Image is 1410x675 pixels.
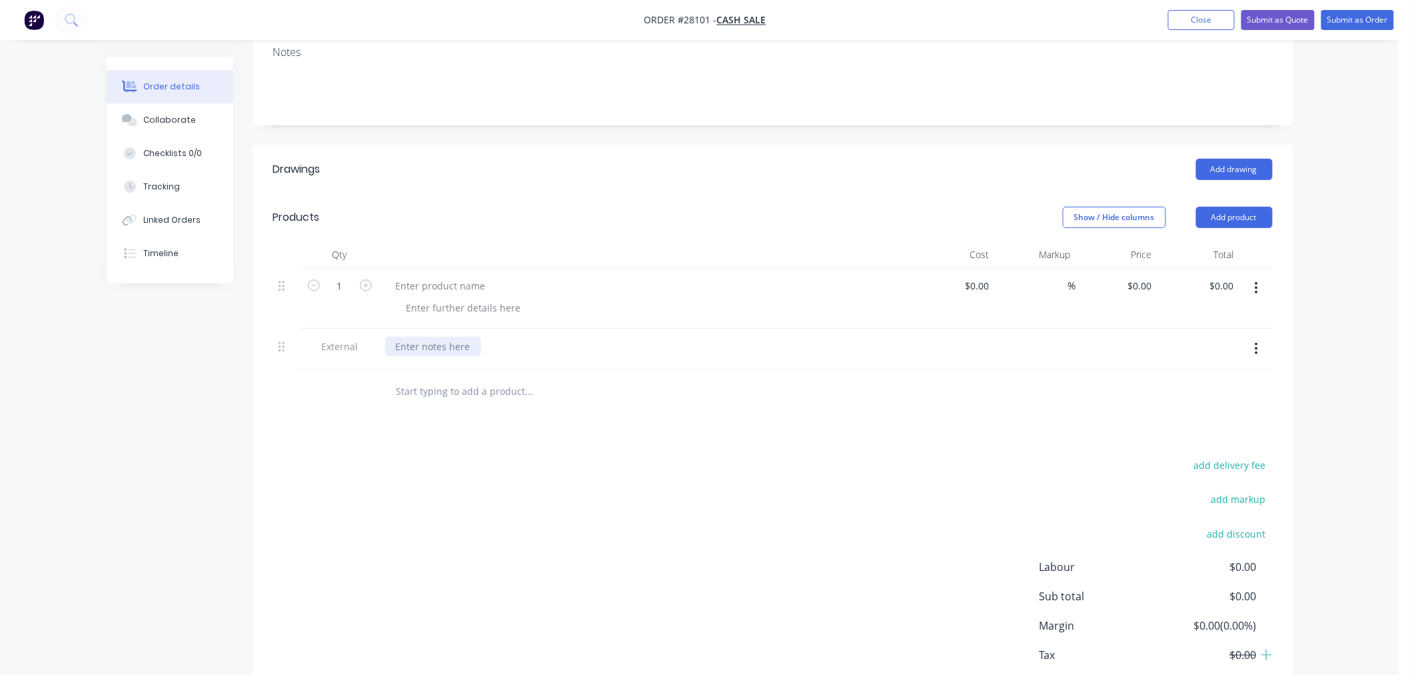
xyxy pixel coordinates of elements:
[300,241,380,268] div: Qty
[1187,456,1273,474] button: add delivery fee
[1157,618,1256,634] span: $0.00 ( 0.00 %)
[1196,159,1273,180] button: Add drawing
[717,14,766,27] a: CASH SALE
[143,247,179,259] div: Timeline
[107,103,233,137] button: Collaborate
[1040,647,1158,663] span: Tax
[143,214,201,226] div: Linked Orders
[1063,207,1166,228] button: Show / Hide columns
[1204,490,1273,508] button: add markup
[1157,241,1239,268] div: Total
[143,147,202,159] div: Checklists 0/0
[1068,278,1076,293] span: %
[1040,559,1158,575] span: Labour
[1168,10,1235,30] button: Close
[107,137,233,170] button: Checklists 0/0
[396,378,662,405] input: Start typing to add a product...
[913,241,995,268] div: Cost
[305,340,374,354] span: External
[107,70,233,103] button: Order details
[143,181,180,193] div: Tracking
[1040,618,1158,634] span: Margin
[1241,10,1315,30] button: Submit as Quote
[24,10,44,30] img: Factory
[273,46,1273,59] div: Notes
[1040,588,1158,604] span: Sub total
[994,241,1076,268] div: Markup
[1076,241,1158,268] div: Price
[1196,207,1273,228] button: Add product
[143,114,196,126] div: Collaborate
[273,161,321,177] div: Drawings
[143,81,200,93] div: Order details
[107,237,233,270] button: Timeline
[107,170,233,203] button: Tracking
[644,14,717,27] span: Order #28101 -
[1157,647,1256,663] span: $0.00
[107,203,233,237] button: Linked Orders
[1157,559,1256,575] span: $0.00
[1157,588,1256,604] span: $0.00
[273,209,320,225] div: Products
[1321,10,1394,30] button: Submit as Order
[1200,524,1273,542] button: add discount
